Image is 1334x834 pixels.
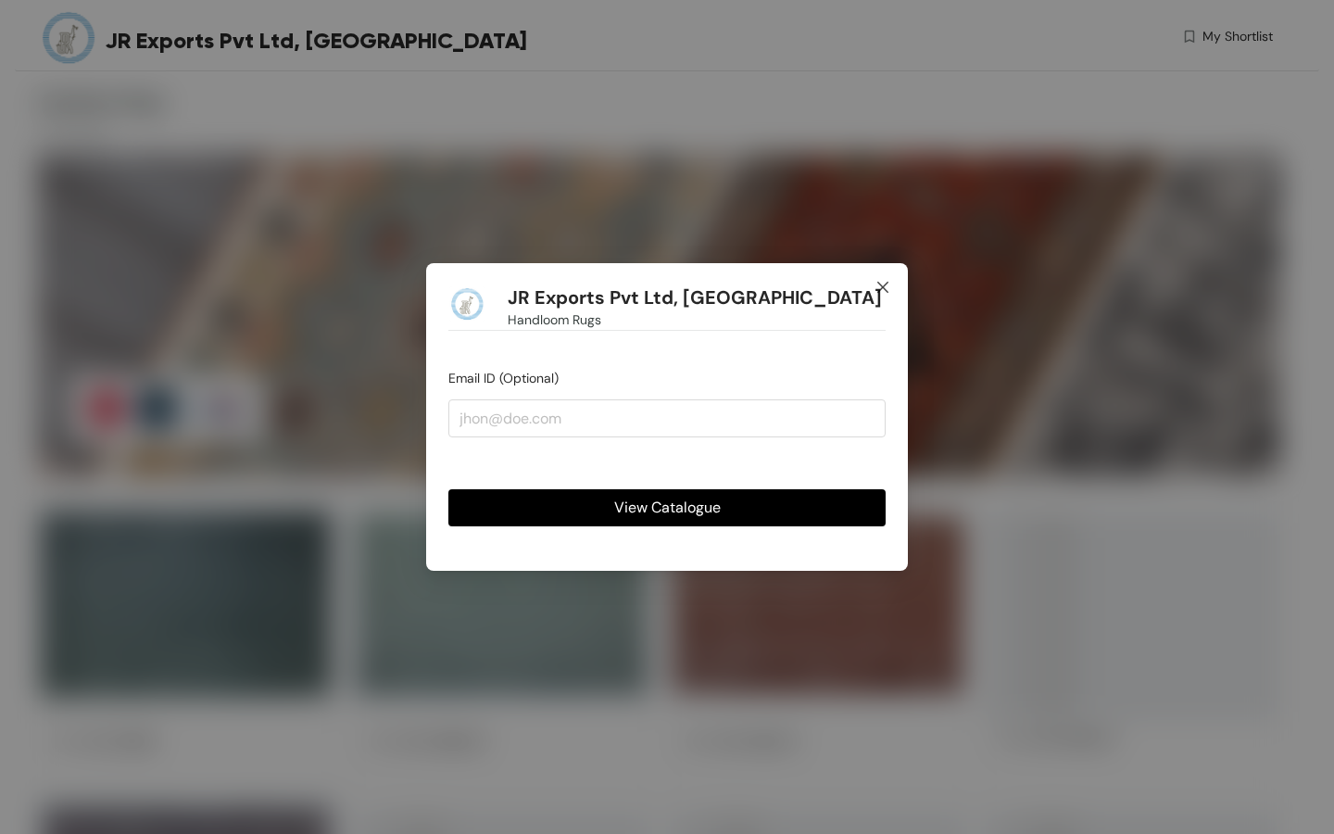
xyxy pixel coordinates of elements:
[448,399,886,436] input: jhon@doe.com
[448,370,559,386] span: Email ID (Optional)
[448,489,886,526] button: View Catalogue
[614,496,721,519] span: View Catalogue
[448,285,485,322] img: Buyer Portal
[508,286,882,310] h1: JR Exports Pvt Ltd, [GEOGRAPHIC_DATA]
[508,310,601,330] span: Handloom Rugs
[858,263,908,313] button: Close
[875,280,890,295] span: close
